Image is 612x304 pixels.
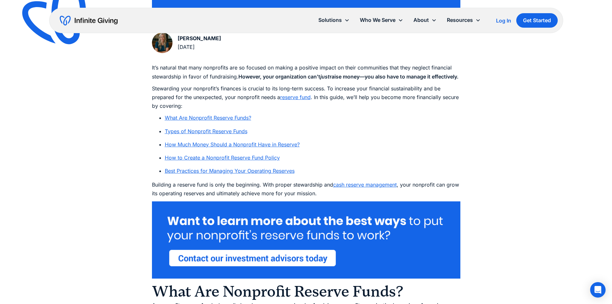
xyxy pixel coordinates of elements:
[496,18,511,23] div: Log In
[60,15,118,26] a: home
[360,16,395,24] div: Who We Serve
[165,115,251,121] a: What Are Nonprofit Reserve Funds?
[320,73,330,80] em: just
[152,84,460,111] p: Stewarding your nonprofit’s finances is crucial to its long-term success. To increase your financ...
[313,13,355,27] div: Solutions
[165,154,280,161] a: How to Create a Nonprofit Reserve Fund Policy
[447,16,473,24] div: Resources
[318,16,342,24] div: Solutions
[413,16,429,24] div: About
[442,13,486,27] div: Resources
[333,181,397,188] a: cash reserve management
[165,128,247,134] a: Types of Nonprofit Reserve Funds
[238,73,458,80] strong: However, your organization can't raise money—you also have to manage it effectively.
[516,13,558,28] a: Get Started
[590,282,606,298] div: Open Intercom Messenger
[280,94,311,100] a: reserve fund
[178,34,221,43] div: [PERSON_NAME]
[152,32,221,53] a: [PERSON_NAME][DATE]
[408,13,442,27] div: About
[178,43,221,51] div: [DATE]
[152,282,460,301] h2: What Are Nonprofit Reserve Funds?
[152,180,460,198] p: Building a reserve fund is only the beginning. With proper stewardship and , your nonprofit can g...
[355,13,408,27] div: Who We Serve
[496,17,511,24] a: Log In
[152,63,460,81] p: It’s natural that many nonprofits are so focused on making a positive impact on their communities...
[165,168,295,174] a: Best Practices for Managing Your Operating Reserves
[152,201,460,279] img: Want to learn more about the best ways to put your nonprofit reserve funds to work? Click to cont...
[165,141,300,148] a: How Much Money Should a Nonprofit Have in Reserve?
